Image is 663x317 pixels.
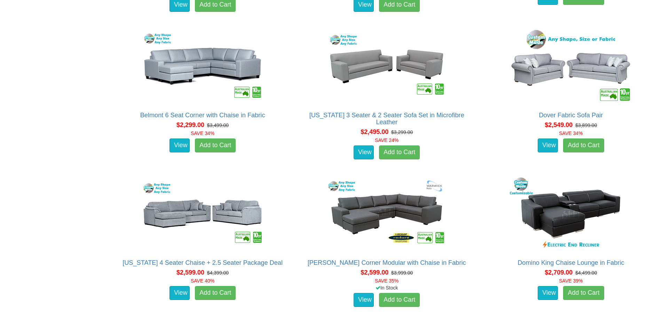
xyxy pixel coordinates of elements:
[354,293,374,307] a: View
[176,121,204,128] span: $2,299.00
[309,112,464,126] a: [US_STATE] 3 Seater & 2 Seater Sofa Set in Microfibre Leather
[539,112,603,119] a: Dover Fabric Sofa Pair
[207,270,229,276] del: $4,399.00
[140,176,265,252] img: Texas 4 Seater Chaise + 2.5 Seater Package Deal
[575,270,597,276] del: $4,499.00
[140,28,265,105] img: Belmont 6 Seat Corner with Chaise in Fabric
[575,122,597,128] del: $3,899.00
[324,28,449,105] img: California 3 Seater & 2 Seater Sofa Set in Microfibre Leather
[140,112,265,119] a: Belmont 6 Seat Corner with Chaise in Fabric
[538,286,558,300] a: View
[123,259,283,266] a: [US_STATE] 4 Seater Chaise + 2.5 Seater Package Deal
[361,269,388,276] span: $2,599.00
[195,286,236,300] a: Add to Cart
[169,286,190,300] a: View
[379,293,420,307] a: Add to Cart
[563,138,604,152] a: Add to Cart
[191,130,214,136] font: SAVE 34%
[559,130,583,136] font: SAVE 34%
[559,278,583,284] font: SAVE 39%
[379,145,420,159] a: Add to Cart
[375,137,398,143] font: SAVE 24%
[508,176,633,252] img: Domino King Chaise Lounge in Fabric
[518,259,624,266] a: Domino King Chaise Lounge in Fabric
[538,138,558,152] a: View
[361,128,388,135] span: $2,495.00
[308,259,466,266] a: [PERSON_NAME] Corner Modular with Chaise in Fabric
[169,138,190,152] a: View
[391,270,413,276] del: $3,999.00
[508,28,633,105] img: Dover Fabric Sofa Pair
[191,278,214,284] font: SAVE 40%
[545,121,573,128] span: $2,549.00
[545,269,573,276] span: $2,709.00
[207,122,229,128] del: $3,499.00
[391,129,413,135] del: $3,299.00
[176,269,204,276] span: $2,599.00
[354,145,374,159] a: View
[375,278,398,284] font: SAVE 35%
[299,284,475,291] div: In Stock
[195,138,236,152] a: Add to Cart
[563,286,604,300] a: Add to Cart
[324,176,449,252] img: Morton Corner Modular with Chaise in Fabric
